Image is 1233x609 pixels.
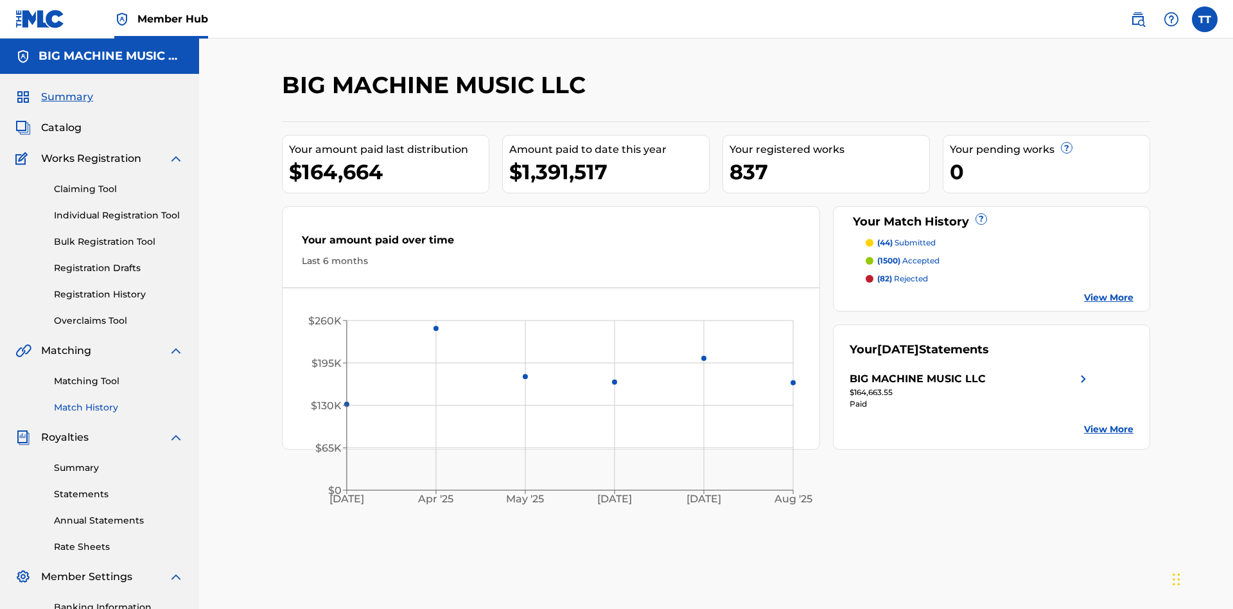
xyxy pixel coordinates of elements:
span: ? [976,214,986,224]
tspan: $195K [311,357,342,369]
div: Help [1159,6,1184,32]
span: (82) [877,274,892,283]
span: (1500) [877,256,900,265]
p: submitted [877,237,936,249]
div: 0 [950,157,1150,186]
img: Accounts [15,49,31,64]
a: SummarySummary [15,89,93,105]
span: ? [1062,143,1072,153]
div: $164,663.55 [850,387,1091,398]
a: Annual Statements [54,514,184,527]
tspan: Aug '25 [774,493,812,506]
a: Claiming Tool [54,182,184,196]
img: Member Settings [15,569,31,585]
img: expand [168,151,184,166]
span: Matching [41,343,91,358]
span: Member Settings [41,569,132,585]
tspan: [DATE] [329,493,364,506]
a: Matching Tool [54,375,184,388]
a: CatalogCatalog [15,120,82,136]
span: Catalog [41,120,82,136]
div: Your amount paid last distribution [289,142,489,157]
div: Your Statements [850,341,989,358]
div: Amount paid to date this year [509,142,709,157]
a: Statements [54,488,184,501]
tspan: $0 [328,484,342,497]
a: (1500) accepted [866,255,1134,267]
tspan: May '25 [507,493,545,506]
div: Your Match History [850,213,1134,231]
tspan: $65K [315,442,342,454]
tspan: [DATE] [687,493,722,506]
div: 837 [730,157,929,186]
tspan: [DATE] [598,493,633,506]
img: Top Rightsholder [114,12,130,27]
img: Summary [15,89,31,105]
div: Your pending works [950,142,1150,157]
iframe: Chat Widget [1169,547,1233,609]
a: View More [1084,291,1133,304]
a: Public Search [1125,6,1151,32]
a: (82) rejected [866,273,1134,285]
div: User Menu [1192,6,1218,32]
div: BIG MACHINE MUSIC LLC [850,371,986,387]
tspan: Apr '25 [418,493,454,506]
img: Royalties [15,430,31,445]
span: (44) [877,238,893,247]
tspan: $130K [311,400,342,412]
a: Overclaims Tool [54,314,184,328]
img: right chevron icon [1076,371,1091,387]
a: BIG MACHINE MUSIC LLCright chevron icon$164,663.55Paid [850,371,1091,410]
a: (44) submitted [866,237,1134,249]
span: [DATE] [877,342,919,357]
img: search [1130,12,1146,27]
p: rejected [877,273,928,285]
img: Works Registration [15,151,32,166]
div: Your registered works [730,142,929,157]
span: Member Hub [137,12,208,26]
a: Summary [54,461,184,475]
img: help [1164,12,1179,27]
a: Registration Drafts [54,261,184,275]
a: View More [1084,423,1133,436]
h2: BIG MACHINE MUSIC LLC [282,71,592,100]
div: Paid [850,398,1091,410]
img: expand [168,569,184,585]
a: Individual Registration Tool [54,209,184,222]
a: Registration History [54,288,184,301]
img: Catalog [15,120,31,136]
img: MLC Logo [15,10,65,28]
img: Matching [15,343,31,358]
div: $1,391,517 [509,157,709,186]
a: Match History [54,401,184,414]
div: $164,664 [289,157,489,186]
a: Rate Sheets [54,540,184,554]
div: Last 6 months [302,254,800,268]
span: Royalties [41,430,89,445]
img: expand [168,343,184,358]
tspan: $260K [308,315,342,327]
span: Works Registration [41,151,141,166]
div: Your amount paid over time [302,233,800,254]
span: Summary [41,89,93,105]
h5: BIG MACHINE MUSIC LLC [39,49,184,64]
img: expand [168,430,184,445]
div: Drag [1173,560,1180,599]
a: Bulk Registration Tool [54,235,184,249]
p: accepted [877,255,940,267]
